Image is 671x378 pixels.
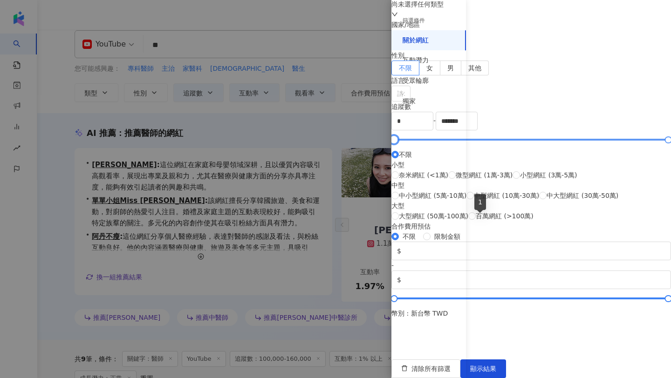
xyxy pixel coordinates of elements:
[403,17,425,25] div: 篩選條件
[403,36,429,45] div: 關於網紅
[468,64,481,72] span: 其他
[391,30,671,40] div: 台灣
[391,101,671,112] div: 追蹤數
[391,75,671,86] div: 語言
[391,201,618,211] div: 大型
[403,97,416,106] div: 獨家
[399,64,412,72] span: 不限
[403,56,429,65] div: 互動潛力
[456,170,513,180] span: 微型網紅 (1萬-3萬)
[470,365,496,372] span: 顯示結果
[391,308,671,318] div: 幣別 : 新台幣 TWD
[520,170,577,180] span: 小型網紅 (3萬-5萬)
[474,190,539,201] span: 中型網紅 (10萬-30萬)
[391,221,671,231] div: 合作費用預估
[391,160,618,170] div: 小型
[391,180,618,190] div: 中型
[547,190,618,201] span: 中大型網紅 (30萬-50萬)
[474,194,486,210] div: 1
[476,211,534,221] span: 百萬網紅 (>100萬)
[391,50,671,61] div: 性別
[403,76,429,86] div: 受眾輪廓
[391,20,671,30] div: 國家/地區
[460,359,506,378] button: 顯示結果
